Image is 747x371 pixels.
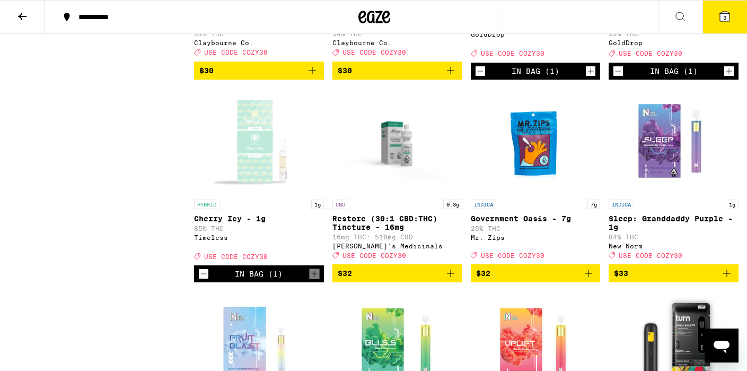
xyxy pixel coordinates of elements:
div: Mr. Zips [471,234,601,241]
a: Open page for Restore (30:1 CBD:THC) Tincture - 16mg from Mary's Medicinals [332,88,462,264]
p: INDICA [471,200,496,209]
span: USE CODE COZY30 [619,50,682,57]
div: New Norm [609,243,739,249]
p: HYBRID [194,200,219,209]
div: GoldDrop [471,31,601,38]
a: Open page for Government Oasis - 7g from Mr. Zips [471,88,601,264]
p: 16mg THC: 510mg CBD [332,234,462,240]
span: $32 [476,269,490,278]
div: [PERSON_NAME]'s Medicinals [332,243,462,249]
p: 85% THC [194,225,324,232]
button: 3 [702,1,747,33]
div: GoldDrop [609,39,739,46]
button: Add to bag [194,62,324,80]
p: 1g [311,200,324,209]
p: INDICA [609,200,634,209]
button: Decrement [475,66,486,76]
p: Government Oasis - 7g [471,214,601,223]
img: Mr. Zips - Government Oasis - 7g [482,88,588,194]
div: Claybourne Co. [332,39,462,46]
button: Decrement [613,66,623,76]
p: Cherry Icy - 1g [194,214,324,223]
iframe: Button to launch messaging window, conversation in progress [705,329,739,363]
p: CBD [332,200,348,209]
button: Increment [724,66,734,76]
p: 0.3g [443,200,462,209]
button: Add to bag [609,264,739,282]
img: Mary's Medicinals - Restore (30:1 CBD:THC) Tincture - 16mg [332,88,462,194]
img: New Norm - Sleep: Granddaddy Purple - 1g [621,88,727,194]
button: Add to bag [332,264,462,282]
p: 84% THC [609,234,739,240]
a: Open page for Sleep: Granddaddy Purple - 1g from New Norm [609,88,739,264]
p: Restore (30:1 CBD:THC) Tincture - 16mg [332,214,462,231]
span: USE CODE COZY30 [342,49,406,56]
span: 3 [723,14,726,21]
div: In Bag (1) [512,67,559,75]
p: Sleep: Granddaddy Purple - 1g [609,214,739,231]
button: Decrement [198,269,209,279]
span: USE CODE COZY30 [204,253,268,260]
div: Claybourne Co. [194,39,324,46]
div: Timeless [194,234,324,241]
button: Increment [585,66,596,76]
p: 25% THC [471,225,601,232]
p: 1g [726,200,739,209]
div: In Bag (1) [235,270,283,278]
button: Add to bag [332,62,462,80]
p: 7g [587,200,600,209]
span: USE CODE COZY30 [481,50,544,57]
span: $32 [338,269,352,278]
span: USE CODE COZY30 [619,252,682,259]
span: USE CODE COZY30 [204,49,268,56]
span: $30 [338,66,352,75]
a: Open page for Cherry Icy - 1g from Timeless [194,88,324,265]
span: $33 [614,269,628,278]
span: USE CODE COZY30 [342,252,406,259]
span: USE CODE COZY30 [481,252,544,259]
div: In Bag (1) [650,67,698,75]
button: Add to bag [471,264,601,282]
span: $30 [199,66,214,75]
button: Increment [309,269,320,279]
